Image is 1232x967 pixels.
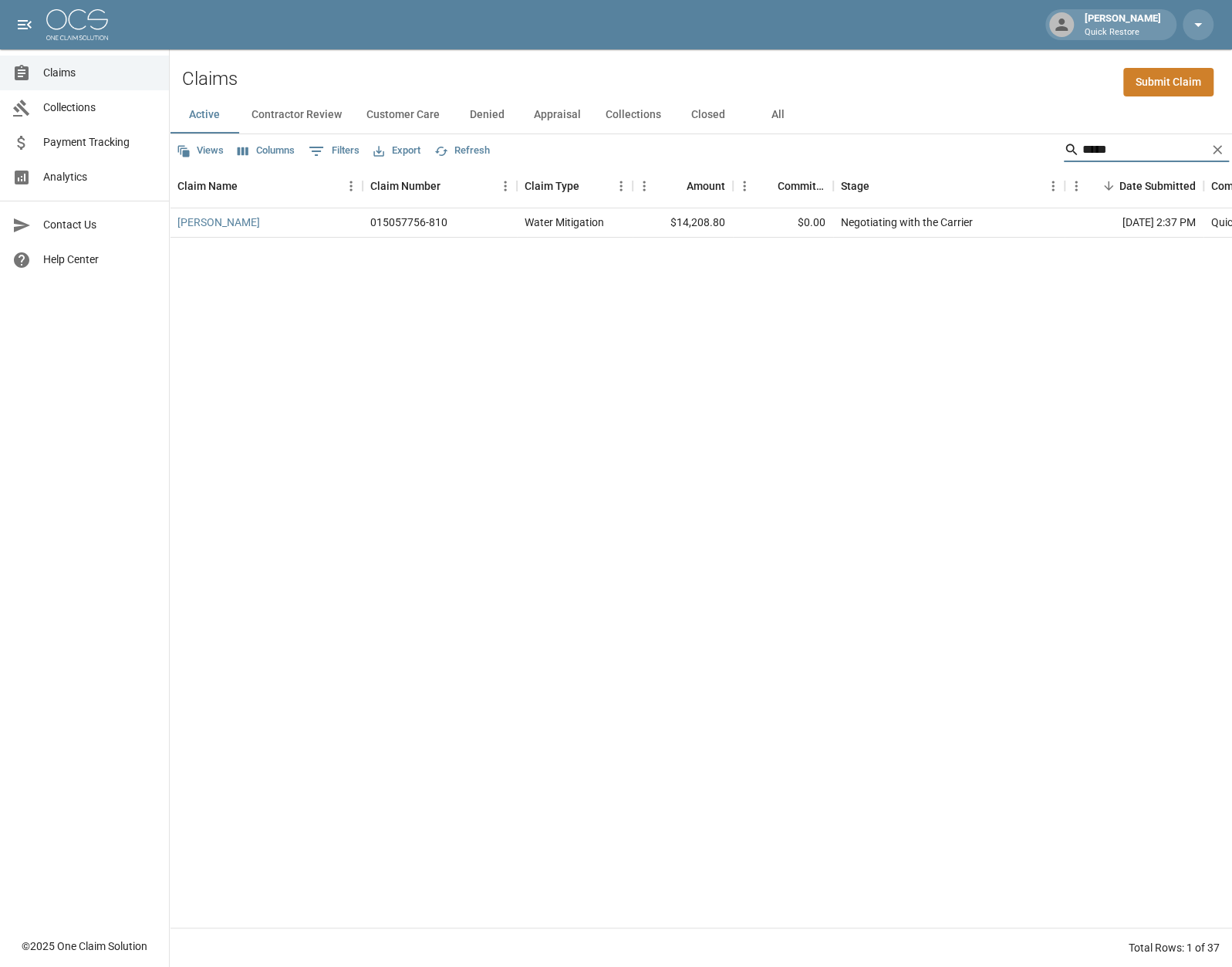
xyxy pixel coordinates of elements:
a: [PERSON_NAME] [177,215,260,230]
div: 015057756-810 [370,215,447,230]
button: Active [170,96,239,134]
img: ocs-logo-white-transparent.png [46,9,108,40]
div: Search [1064,137,1229,165]
div: © 2025 One Claim Solution [22,938,147,954]
span: Help Center [43,252,157,268]
button: Menu [1065,174,1088,198]
div: Date Submitted [1119,164,1196,208]
div: Total Rows: 1 of 37 [1129,940,1220,955]
div: Amount [633,164,733,208]
button: Export [370,139,424,163]
p: Quick Restore [1085,26,1161,39]
div: $0.00 [733,208,833,238]
button: Sort [1098,175,1119,197]
div: Stage [841,164,869,208]
div: Claim Number [370,164,440,208]
button: Sort [238,175,259,197]
button: Menu [733,174,756,198]
div: Negotiating with the Carrier [841,215,973,230]
button: Collections [593,96,673,134]
div: Claim Name [170,164,363,208]
div: Committed Amount [733,164,833,208]
span: Claims [43,65,157,81]
span: Payment Tracking [43,134,157,150]
button: All [743,96,812,134]
button: Menu [633,174,656,198]
button: Customer Care [354,96,452,134]
button: Contractor Review [239,96,354,134]
button: Denied [452,96,521,134]
div: Committed Amount [778,164,825,208]
button: Closed [673,96,743,134]
button: Sort [579,175,601,197]
button: Show filters [305,139,363,164]
div: Claim Type [517,164,633,208]
button: Sort [665,175,687,197]
button: Sort [869,175,891,197]
div: [PERSON_NAME] [1078,11,1167,39]
div: Claim Type [525,164,579,208]
button: Menu [609,174,633,198]
button: Sort [756,175,778,197]
button: Menu [494,174,517,198]
span: Analytics [43,169,157,185]
button: Views [173,139,228,163]
button: open drawer [9,9,40,40]
div: [DATE] 2:37 PM [1065,208,1203,238]
span: Contact Us [43,217,157,233]
div: Stage [833,164,1065,208]
div: Claim Number [363,164,517,208]
a: Submit Claim [1123,68,1213,96]
button: Appraisal [521,96,593,134]
div: $14,208.80 [633,208,733,238]
button: Menu [339,174,363,198]
button: Menu [1041,174,1065,198]
div: Water Mitigation [525,215,604,230]
button: Clear [1206,138,1229,161]
div: Amount [687,164,725,208]
div: dynamic tabs [170,96,1232,134]
div: Claim Name [177,164,238,208]
button: Refresh [430,139,494,163]
span: Collections [43,100,157,116]
button: Select columns [234,139,299,163]
button: Sort [440,175,462,197]
h2: Claims [182,68,238,90]
div: Date Submitted [1065,164,1203,208]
